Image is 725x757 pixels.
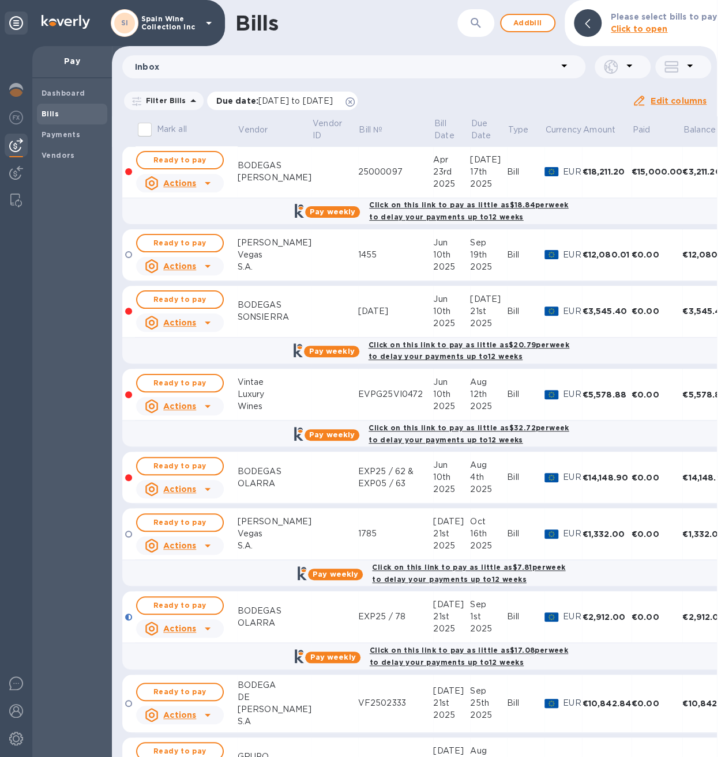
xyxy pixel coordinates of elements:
[146,516,213,529] span: Ready to pay
[563,305,582,317] p: EUR
[470,540,507,552] div: 2025
[235,11,278,35] h1: Bills
[582,305,631,317] div: €3,545.40
[434,118,469,142] span: Bill Date
[433,623,470,635] div: 2025
[238,160,312,172] div: BODEGAS
[508,124,544,136] span: Type
[238,400,312,412] div: Wines
[163,318,196,327] u: Actions
[632,698,683,709] div: €0.00
[507,305,544,317] div: Bill
[470,745,507,757] div: Aug
[683,124,716,136] p: Balance
[42,109,59,118] b: Bills
[470,305,507,317] div: 21st
[136,290,224,309] button: Ready to pay
[238,605,312,617] div: BODEGAS
[238,249,312,261] div: Vegas
[42,15,90,29] img: Logo
[582,166,631,177] div: €18,211.20
[313,118,342,142] p: Vendor ID
[433,305,470,317] div: 10th
[358,388,434,400] div: EVPG25VI0472
[632,305,683,317] div: €0.00
[433,400,470,412] div: 2025
[238,388,312,400] div: Luxury
[507,249,544,261] div: Bill
[470,599,507,611] div: Sep
[369,423,569,444] b: Click on this link to pay as little as $32.72 per week to delay your payments up to 12 weeks
[470,685,507,697] div: Sep
[136,151,224,169] button: Ready to pay
[146,376,213,390] span: Ready to pay
[470,293,507,305] div: [DATE]
[433,166,470,178] div: 23rd
[163,541,196,550] u: Actions
[163,624,196,633] u: Actions
[470,376,507,388] div: Aug
[136,234,224,252] button: Ready to pay
[163,262,196,271] u: Actions
[433,483,470,495] div: 2025
[358,611,434,623] div: EXP25 / 78
[136,513,224,532] button: Ready to pay
[238,376,312,388] div: Vintae
[146,293,213,306] span: Ready to pay
[632,528,683,540] div: €0.00
[546,124,581,136] p: Currency
[563,611,582,623] p: EUR
[238,172,312,184] div: [PERSON_NAME]
[433,249,470,261] div: 10th
[433,599,470,611] div: [DATE]
[313,570,358,578] b: Pay weekly
[238,124,283,136] span: Vendor
[563,166,582,178] p: EUR
[238,465,312,478] div: BODEGAS
[157,123,187,135] p: Mark all
[369,200,568,221] b: Click on this link to pay as little as $18.84 per week to delay your payments up to 12 weeks
[358,528,434,540] div: 1785
[146,236,213,250] span: Ready to pay
[370,646,568,667] b: Click on this link to pay as little as $17.08 per week to delay your payments up to 12 weeks
[470,516,507,528] div: Oct
[369,340,569,361] b: Click on this link to pay as little as $20.79 per week to delay your payments up to 12 weeks
[433,685,470,697] div: [DATE]
[310,653,355,661] b: Pay weekly
[238,124,268,136] p: Vendor
[433,459,470,471] div: Jun
[507,697,544,709] div: Bill
[433,516,470,528] div: [DATE]
[238,703,312,716] div: [PERSON_NAME]
[470,623,507,635] div: 2025
[372,563,565,584] b: Click on this link to pay as little as $7.81 per week to delay your payments up to 12 weeks
[309,347,354,355] b: Pay weekly
[583,124,615,136] p: Amount
[42,55,103,67] p: Pay
[42,130,80,139] b: Payments
[207,92,358,110] div: Due date:[DATE] to [DATE]
[146,459,213,473] span: Ready to pay
[358,166,434,178] div: 25000097
[470,178,507,190] div: 2025
[238,299,312,311] div: BODEGAS
[582,528,631,540] div: €1,332.00
[582,611,631,623] div: €2,912.00
[163,710,196,720] u: Actions
[238,311,312,323] div: SONSIERRA
[470,249,507,261] div: 19th
[563,471,582,483] p: EUR
[136,596,224,615] button: Ready to pay
[583,124,630,136] span: Amount
[163,402,196,411] u: Actions
[433,709,470,721] div: 2025
[238,691,312,703] div: DE
[471,118,506,142] span: Due Date
[582,249,631,260] div: €12,080.01
[470,237,507,249] div: Sep
[507,528,544,540] div: Bill
[163,179,196,188] u: Actions
[136,683,224,701] button: Ready to pay
[470,709,507,721] div: 2025
[9,111,23,124] img: Foreign exchange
